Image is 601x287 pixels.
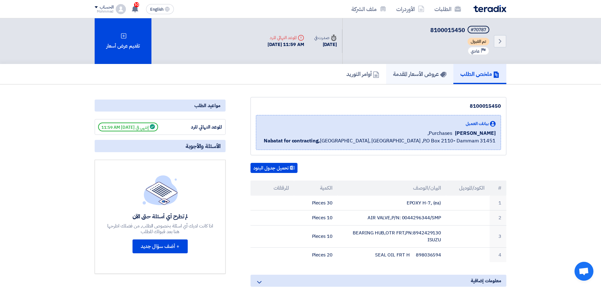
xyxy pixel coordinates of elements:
[468,38,489,45] span: تم القبول
[186,142,221,150] span: الأسئلة والأجوبة
[314,34,337,41] div: صدرت في
[471,28,486,32] div: #70787
[466,120,489,127] span: بيانات العميل
[294,247,338,262] td: 20 Pieces
[453,64,506,84] a: ملخص الطلب
[107,223,214,234] div: اذا كانت لديك أي اسئلة بخصوص الطلب, من فضلك اطرحها هنا بعد قبولك للطلب
[100,5,113,10] div: الحساب
[268,34,304,41] div: الموعد النهائي للرد
[339,64,386,84] a: أوامر التوريد
[150,7,163,12] span: English
[460,70,499,77] h5: ملخص الطلب
[346,2,391,16] a: ملف الشركة
[430,26,491,35] h5: 8100015450
[338,181,446,196] th: البيان/الوصف
[346,70,379,77] h5: أوامر التوريد
[490,210,506,226] td: 2
[427,129,452,137] span: Purchases,
[256,102,501,110] div: 8100015450
[250,163,298,173] button: تحميل جدول البنود
[429,2,466,16] a: الطلبات
[474,5,506,12] img: Teradix logo
[430,26,465,34] span: 8100015450
[268,41,304,48] div: [DATE] 11:59 AM
[294,210,338,226] td: 10 Pieces
[95,10,113,13] div: Mohmmad
[95,100,226,112] div: مواعيد الطلب
[294,196,338,210] td: 30 Pieces
[490,196,506,210] td: 1
[264,137,320,145] b: Nabatat for contracting,
[490,181,506,196] th: #
[107,213,214,220] div: لم تطرح أي أسئلة حتى الآن
[391,2,429,16] a: الأوردرات
[471,48,480,54] span: عادي
[95,18,151,64] div: تقديم عرض أسعار
[446,181,490,196] th: الكود/الموديل
[338,210,446,226] td: AIR VALVE,P/N: 0044296344/SMP
[116,4,126,14] img: profile_test.png
[98,123,158,131] span: إنتهي في [DATE] 11:59 AM
[471,277,501,284] span: معلومات إضافية
[175,123,222,131] div: الموعد النهائي للرد
[338,247,446,262] td: 898036594 SEAL OIL FRT H
[386,64,453,84] a: عروض الأسعار المقدمة
[314,41,337,48] div: [DATE]
[294,225,338,247] td: 10 Pieces
[490,225,506,247] td: 3
[338,225,446,247] td: BEARING HUB,OTR FRT,PN:8942429130 ISUZU
[250,181,294,196] th: المرفقات
[338,196,446,210] td: EPOXY H-7, (ea)
[294,181,338,196] th: الكمية
[393,70,446,77] h5: عروض الأسعار المقدمة
[574,262,593,281] div: دردشة مفتوحة
[143,175,178,205] img: empty_state_list.svg
[146,4,174,14] button: English
[490,247,506,262] td: 4
[133,239,188,253] button: + أضف سؤال جديد
[134,2,139,7] span: 10
[264,137,496,145] span: [GEOGRAPHIC_DATA], [GEOGRAPHIC_DATA] ,P.O Box 2110- Dammam 31451
[455,129,496,137] span: [PERSON_NAME]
